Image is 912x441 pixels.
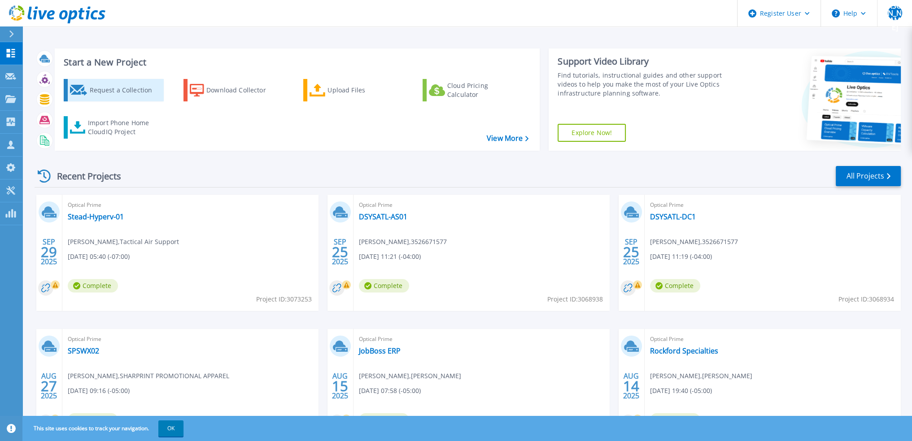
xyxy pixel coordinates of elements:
span: [PERSON_NAME] , SHARPRINT PROMOTIONAL APPAREL [68,371,229,381]
a: Request a Collection [64,79,164,101]
span: 14 [623,382,639,390]
a: Upload Files [303,79,403,101]
span: [DATE] 11:19 (-04:00) [650,252,712,262]
a: All Projects [836,166,901,186]
span: [DATE] 09:16 (-05:00) [68,386,130,396]
a: Explore Now! [558,124,626,142]
span: Complete [650,279,700,293]
span: Project ID: 3068934 [838,294,894,304]
span: Optical Prime [68,200,313,210]
span: 27 [41,382,57,390]
a: DSYSATL-AS01 [359,212,407,221]
div: AUG 2025 [623,370,640,402]
a: JobBoss ERP [359,346,401,355]
div: Find tutorials, instructional guides and other support videos to help you make the most of your L... [558,71,737,98]
a: DSYSATL-DC1 [650,212,696,221]
h3: Start a New Project [64,57,528,67]
span: [PERSON_NAME] , [PERSON_NAME] [650,371,752,381]
span: This site uses cookies to track your navigation. [25,420,183,437]
span: 29 [41,248,57,256]
span: [DATE] 07:58 (-05:00) [359,386,421,396]
div: Upload Files [327,81,399,99]
div: Cloud Pricing Calculator [447,81,519,99]
div: Import Phone Home CloudIQ Project [88,118,158,136]
span: Complete [359,413,409,427]
span: Optical Prime [359,334,604,344]
span: Optical Prime [359,200,604,210]
a: Rockford Specialties [650,346,718,355]
a: View More [487,134,528,143]
a: Download Collector [183,79,284,101]
span: Complete [650,413,700,427]
span: Optical Prime [68,334,313,344]
span: 15 [332,382,348,390]
a: SPSWX02 [68,346,99,355]
span: Complete [68,279,118,293]
a: Cloud Pricing Calculator [423,79,523,101]
span: Project ID: 3068938 [547,294,603,304]
button: OK [158,420,183,437]
div: Support Video Library [558,56,737,67]
a: Stead-Hyperv-01 [68,212,124,221]
span: [PERSON_NAME] , Tactical Air Support [68,237,179,247]
span: Complete [359,279,409,293]
div: SEP 2025 [623,236,640,268]
span: Project ID: 3073253 [256,294,312,304]
span: [PERSON_NAME] , 3526671577 [650,237,738,247]
span: [PERSON_NAME] , [PERSON_NAME] [359,371,461,381]
div: AUG 2025 [332,370,349,402]
span: Complete [68,413,118,427]
div: SEP 2025 [332,236,349,268]
span: [DATE] 19:40 (-05:00) [650,386,712,396]
span: Optical Prime [650,334,895,344]
span: 25 [623,248,639,256]
div: AUG 2025 [40,370,57,402]
span: Optical Prime [650,200,895,210]
div: Download Collector [206,81,278,99]
div: Recent Projects [35,165,133,187]
span: [PERSON_NAME] , 3526671577 [359,237,447,247]
div: Request a Collection [89,81,161,99]
div: SEP 2025 [40,236,57,268]
span: [DATE] 11:21 (-04:00) [359,252,421,262]
span: 25 [332,248,348,256]
span: [DATE] 05:40 (-07:00) [68,252,130,262]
